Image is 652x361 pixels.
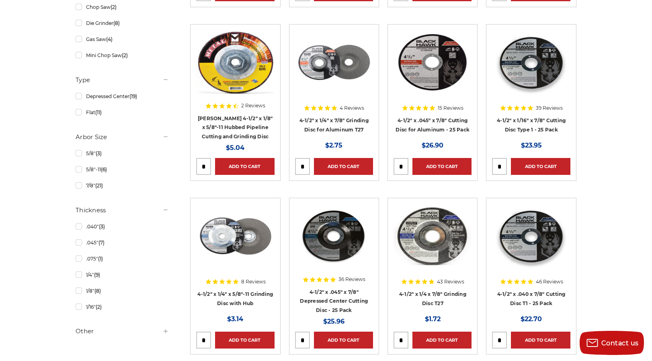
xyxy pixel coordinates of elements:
[323,318,344,325] span: $25.96
[99,224,105,230] span: (3)
[521,315,542,323] span: $22.70
[129,93,137,99] span: (19)
[113,20,120,26] span: (8)
[76,252,169,266] a: .075"
[98,256,103,262] span: (1)
[76,89,169,103] a: Depressed Center
[394,30,472,133] a: 4.5" cutting disc for aluminum
[425,315,441,323] span: $1.72
[76,32,169,46] a: Gas Saw
[196,30,274,94] img: Mercer 4-1/2" x 1/8" x 5/8"-11 Hubbed Cutting and Light Grinding Wheel
[492,30,570,133] a: 4-1/2" x 1/16" x 7/8" Cutting Disc Type 1 - 25 Pack
[122,52,128,58] span: (2)
[521,142,542,149] span: $23.95
[412,158,472,175] a: Add to Cart
[76,205,169,215] h5: Thickness
[295,30,373,133] a: BHA 4.5 inch grinding disc for aluminum
[314,332,373,349] a: Add to Cart
[96,304,102,310] span: (2)
[96,150,102,156] span: (3)
[295,204,373,307] a: 4-1/2" x 3/64" x 7/8" Depressed Center Type 27 Cut Off Wheel
[511,332,570,349] a: Add to Cart
[101,166,107,172] span: (6)
[226,144,244,152] span: $5.04
[196,204,274,268] img: BHA 4.5 Inch Grinding Wheel with 5/8 inch hub
[76,105,169,119] a: Flat
[94,288,101,294] span: (8)
[95,109,102,115] span: (11)
[580,331,644,355] button: Contact us
[76,219,169,234] a: .040"
[295,30,373,94] img: BHA 4.5 inch grinding disc for aluminum
[412,332,472,349] a: Add to Cart
[325,142,342,149] span: $2.75
[76,48,169,62] a: Mini Chop Saw
[94,272,100,278] span: (9)
[394,204,472,307] a: BHA grinding wheels for 4.5 inch angle grinder
[76,75,169,85] h5: Type
[196,204,274,307] a: BHA 4.5 Inch Grinding Wheel with 5/8 inch hub
[295,204,373,268] img: 4-1/2" x 3/64" x 7/8" Depressed Center Type 27 Cut Off Wheel
[76,268,169,282] a: 1/4"
[492,30,570,94] img: 4-1/2" x 1/16" x 7/8" Cutting Disc Type 1 - 25 Pack
[227,315,243,323] span: $3.14
[76,16,169,30] a: Die Grinder
[76,146,169,160] a: 5/8"
[76,326,169,336] h5: Other
[76,300,169,314] a: 1/16"
[111,4,117,10] span: (2)
[314,158,373,175] a: Add to Cart
[511,158,570,175] a: Add to Cart
[215,332,274,349] a: Add to Cart
[492,204,570,307] a: 4-1/2" super thin cut off wheel for fast metal cutting and minimal kerf
[76,236,169,250] a: .045"
[98,240,105,246] span: (7)
[76,162,169,176] a: 5/8"-11
[300,289,368,313] a: 4-1/2" x .045" x 7/8" Depressed Center Cutting Disc - 25 Pack
[492,204,570,268] img: 4-1/2" super thin cut off wheel for fast metal cutting and minimal kerf
[76,178,169,193] a: 7/8"
[198,115,273,139] a: [PERSON_NAME] 4-1/2" x 1/8" x 5/8"-11 Hubbed Pipeline Cutting and Grinding Disc
[422,142,443,149] span: $26.90
[106,36,113,42] span: (4)
[76,284,169,298] a: 1/8"
[394,204,472,268] img: BHA grinding wheels for 4.5 inch angle grinder
[95,183,103,189] span: (21)
[601,339,639,347] span: Contact us
[215,158,274,175] a: Add to Cart
[394,30,472,94] img: 4.5" cutting disc for aluminum
[76,132,169,142] h5: Arbor Size
[196,30,274,133] a: Mercer 4-1/2" x 1/8" x 5/8"-11 Hubbed Cutting and Light Grinding Wheel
